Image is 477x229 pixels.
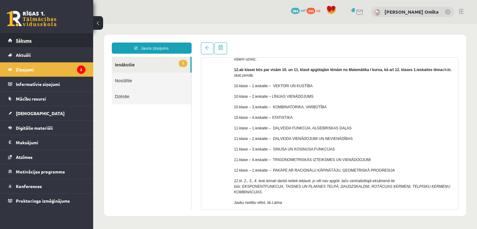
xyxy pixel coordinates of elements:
[141,80,361,86] p: 10.klase – 3.ieskaite – KOMBINATORIKA, VARBŪTĪBA
[301,8,306,13] span: mP
[8,77,85,91] a: Informatīvie ziņojumi
[141,144,361,149] p: 12.klase – 1.ieskaite – PAKĀPE AR RACIONĀLU KĀPINĀTĀJU, ĢEOMETRISKĀ PROGRESIJA
[19,49,98,65] a: Nosūtītie
[141,133,361,139] p: 11.klase – 4.ieskaite – TRIGONOMETRISKĀS IZTEIKSMES UN VIENĀDOOJUMI
[8,62,85,77] a: Ziņojumi2
[141,44,349,48] strong: 12.ab klasei būs par visām 10. un 11. klasē apgūtajām tēmām no Matemātika I kursa, kā arī 12. kla...
[141,43,361,54] p: sīkāk, skat.zemāk.
[16,135,85,150] legend: Maksājumi
[141,91,361,97] p: 10.klase – 4.ieskaite – STATISTIKA
[16,154,33,160] span: Atzīmes
[8,135,85,150] a: Maksājumi
[7,11,57,26] a: Rīgas 1. Tālmācības vidusskola
[16,52,31,58] span: Aktuāli
[8,164,85,179] a: Motivācijas programma
[8,121,85,135] a: Digitālie materiāli
[291,8,306,13] a: 984 mP
[16,96,46,101] span: Mācību resursi
[8,92,85,106] a: Mācību resursi
[16,38,32,43] span: Sākums
[141,70,361,75] p: 10.klase – 2.ieskaite – LĪNIJAS VIENĀDOJUMS
[8,150,85,164] a: Atzīmes
[141,101,361,107] p: 11.klase – 1.ieskaite – DAĻVEIDA FUNKCIJA, ALGEBRISKAS DAĻAS
[16,198,70,204] span: Proktoringa izmēģinājums
[19,33,97,49] a: 1Ienākošie
[307,8,315,14] span: 343
[16,125,53,131] span: Digitālie materiāli
[374,9,380,16] img: Aiva Beatrise Omika
[8,179,85,193] a: Konferences
[8,33,85,47] a: Sākums
[16,110,65,116] span: [DEMOGRAPHIC_DATA]
[141,123,361,128] p: 11.klase – 3.ieskaite – SINUSA UN KOSINUSA FUNKCIJAS
[16,62,85,77] legend: Ziņojumi
[291,8,300,14] span: 984
[141,155,357,170] em: 12.kl. 2., 3., 4. iesk.temati darbā netiek iekļauti, jo vēl nav apgūti, taču centralizētajā eksām...
[8,48,85,62] a: Aktuāli
[384,9,438,15] a: [PERSON_NAME] Omika
[307,8,323,13] a: 343 xp
[316,8,320,13] span: xp
[16,77,85,91] legend: Informatīvie ziņojumi
[86,36,94,43] span: 1
[141,59,361,65] p: 10.klase – 1.ieskaite – VEKTORI UN KUSTĪBA
[8,106,85,120] a: [DEMOGRAPHIC_DATA]
[141,112,361,118] p: 11.klase – 2.ieskaite – DAĻVEIDA VIENĀDOJUMI UN NEVIENĀDĪBAS
[19,65,98,80] a: Dzēstie
[16,169,65,174] span: Motivācijas programma
[141,176,361,182] p: Jauku nedēļu vēlot, sk.Laima
[16,183,42,189] span: Konferences
[19,19,98,30] a: Jauns ziņojums
[8,194,85,208] a: Proktoringa izmēģinājums
[77,65,85,74] i: 2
